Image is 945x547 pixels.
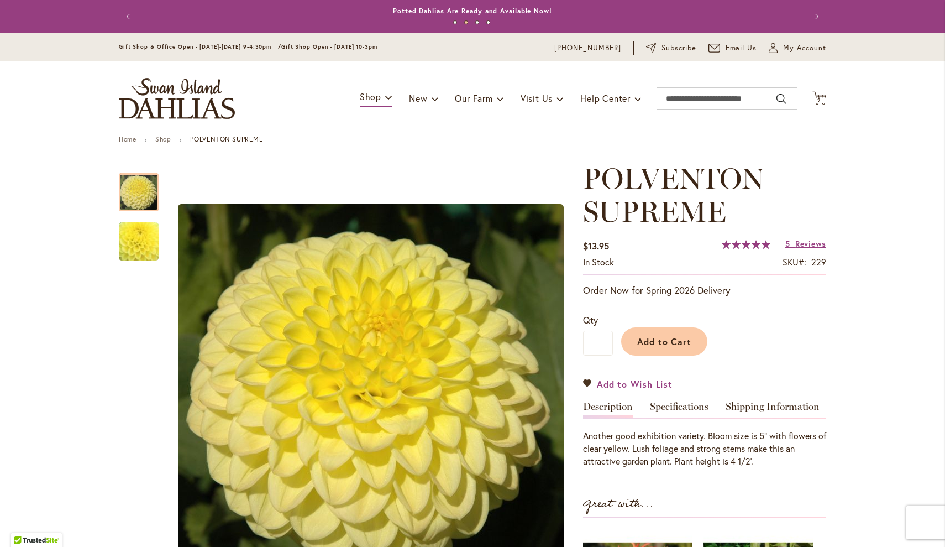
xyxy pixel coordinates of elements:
a: Specifications [650,402,708,418]
strong: Great with... [583,495,654,513]
span: Email Us [726,43,757,54]
span: 2 [817,97,821,104]
button: 2 of 4 [464,20,468,24]
span: Reviews [795,238,826,249]
span: Add to Wish List [597,378,673,390]
span: New [409,92,427,104]
a: [PHONE_NUMBER] [554,43,621,54]
strong: SKU [783,256,806,268]
img: POLVENTON SUPREME [101,204,177,280]
button: 4 of 4 [486,20,490,24]
span: Add to Cart [637,336,692,347]
a: Description [583,402,633,418]
span: Gift Shop & Office Open - [DATE]-[DATE] 9-4:30pm / [119,43,281,50]
button: 1 of 4 [453,20,457,24]
span: Qty [583,314,598,326]
div: POLVENTON SUPREME [119,211,159,261]
button: Previous [119,6,141,28]
div: Another good exhibition variety. Bloom size is 5" with flowers of clear yellow. Lush foliage and ... [583,430,826,468]
a: Subscribe [646,43,696,54]
span: $13.95 [583,240,609,252]
span: Shop [360,91,381,102]
div: Availability [583,256,614,269]
button: My Account [769,43,826,54]
a: Email Us [708,43,757,54]
a: Add to Wish List [583,378,673,390]
a: 5 Reviews [785,238,826,249]
button: Add to Cart [621,327,707,356]
span: My Account [783,43,826,54]
a: Home [119,135,136,143]
a: store logo [119,78,235,119]
iframe: Launch Accessibility Center [8,508,39,539]
div: Detailed Product Info [583,402,826,468]
span: Visit Us [521,92,553,104]
span: POLVENTON SUPREME [583,161,764,229]
a: Shipping Information [726,402,820,418]
button: 3 of 4 [475,20,479,24]
span: 5 [785,238,790,249]
p: Order Now for Spring 2026 Delivery [583,284,826,297]
a: Shop [155,135,171,143]
button: Next [804,6,826,28]
span: Gift Shop Open - [DATE] 10-3pm [281,43,377,50]
span: Our Farm [455,92,492,104]
button: 2 [812,91,826,106]
a: Potted Dahlias Are Ready and Available Now! [393,7,552,15]
div: 100% [722,240,770,249]
div: 229 [811,256,826,269]
div: POLVENTON SUPREME [119,162,170,211]
strong: POLVENTON SUPREME [190,135,263,143]
span: Help Center [580,92,631,104]
span: In stock [583,256,614,268]
span: Subscribe [662,43,696,54]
